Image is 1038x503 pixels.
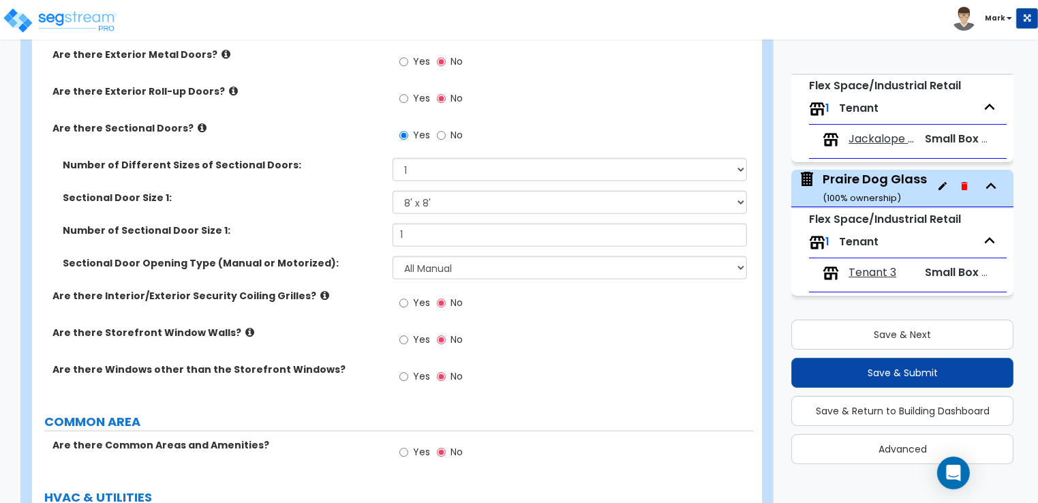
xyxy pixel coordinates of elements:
label: Are there Exterior Metal Doors? [52,48,382,61]
label: Are there Windows other than the Storefront Windows? [52,363,382,376]
span: No [451,333,463,346]
span: Jackalope shop [849,132,916,147]
img: building.svg [798,170,816,188]
input: No [437,445,446,460]
small: Flex Space/Industrial Retail [809,211,961,227]
img: tenants.png [823,265,839,281]
label: Are there Common Areas and Amenities? [52,438,382,452]
input: No [437,296,446,311]
i: click for more info! [229,86,238,96]
input: No [437,369,446,384]
img: tenants.png [823,132,839,148]
input: Yes [399,55,408,70]
span: Tenant [839,100,879,116]
span: Yes [413,55,430,68]
img: avatar.png [952,7,976,31]
small: ( 100 % ownership) [823,192,901,204]
input: Yes [399,128,408,143]
label: Are there Sectional Doors? [52,121,382,135]
input: Yes [399,445,408,460]
i: click for more info! [320,290,329,301]
div: Open Intercom Messenger [937,457,970,489]
span: Yes [413,296,430,309]
input: No [437,128,446,143]
div: Praire Dog Glass [823,170,927,205]
span: 1 [825,100,829,116]
label: Are there Interior/Exterior Security Coiling Grilles? [52,289,382,303]
span: Yes [413,333,430,346]
button: Save & Return to Building Dashboard [791,396,1013,426]
small: Flex Space/Industrial Retail [809,78,961,93]
input: No [437,55,446,70]
label: Are there Storefront Window Walls? [52,326,382,339]
label: Sectional Door Size 1: [63,191,382,204]
button: Advanced [791,434,1013,464]
label: COMMON AREA [44,413,754,431]
span: Yes [413,445,430,459]
span: Yes [413,128,430,142]
span: No [451,445,463,459]
span: No [451,296,463,309]
span: 1 [825,234,829,249]
span: Yes [413,91,430,105]
label: Sectional Door Opening Type (Manual or Motorized): [63,256,382,270]
label: Number of Different Sizes of Sectional Doors: [63,158,382,172]
button: Save & Next [791,320,1013,350]
input: No [437,91,446,106]
img: tenants.png [809,234,825,251]
label: Are there Exterior Roll-up Doors? [52,85,382,98]
input: Yes [399,296,408,311]
span: No [451,55,463,68]
button: Save & Submit [791,358,1013,388]
i: click for more info! [198,123,207,133]
span: Tenant 3 [849,265,896,281]
span: No [451,128,463,142]
input: Yes [399,369,408,384]
span: Yes [413,369,430,383]
i: click for more info! [245,327,254,337]
input: No [437,333,446,348]
i: click for more info! [222,49,230,59]
span: Praire Dog Glass [798,170,927,205]
img: tenants.png [809,101,825,117]
b: Mark [985,13,1005,23]
span: No [451,91,463,105]
input: Yes [399,333,408,348]
span: No [451,369,463,383]
img: logo_pro_r.png [2,7,118,34]
span: Tenant [839,234,879,249]
input: Yes [399,91,408,106]
label: Number of Sectional Door Size 1: [63,224,382,237]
